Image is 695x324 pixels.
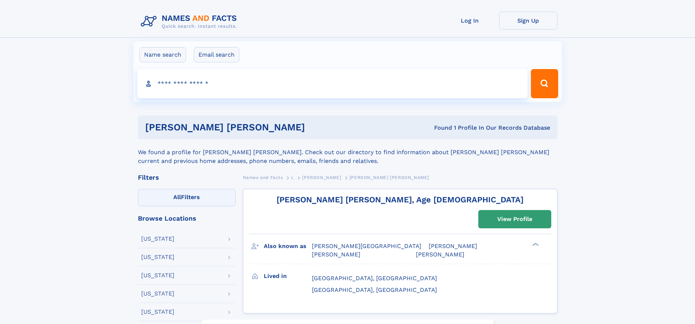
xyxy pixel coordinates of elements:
[429,243,477,249] span: [PERSON_NAME]
[302,175,341,180] span: [PERSON_NAME]
[141,254,174,260] div: [US_STATE]
[138,139,557,165] div: We found a profile for [PERSON_NAME] [PERSON_NAME]. Check out our directory to find information a...
[441,12,499,30] a: Log In
[141,291,174,297] div: [US_STATE]
[497,211,532,228] div: View Profile
[479,210,551,228] a: View Profile
[291,173,294,182] a: L
[350,175,429,180] span: [PERSON_NAME] [PERSON_NAME]
[264,270,312,282] h3: Lived in
[141,309,174,315] div: [US_STATE]
[291,175,294,180] span: L
[141,236,174,242] div: [US_STATE]
[173,194,181,201] span: All
[138,215,236,222] div: Browse Locations
[530,242,539,247] div: ❯
[416,251,464,258] span: [PERSON_NAME]
[499,12,557,30] a: Sign Up
[138,12,243,31] img: Logo Names and Facts
[139,47,186,62] label: Name search
[141,272,174,278] div: [US_STATE]
[138,189,236,206] label: Filters
[302,173,341,182] a: [PERSON_NAME]
[138,174,236,181] div: Filters
[264,240,312,252] h3: Also known as
[312,286,437,293] span: [GEOGRAPHIC_DATA], [GEOGRAPHIC_DATA]
[312,251,360,258] span: [PERSON_NAME]
[145,123,370,132] h1: [PERSON_NAME] [PERSON_NAME]
[243,173,283,182] a: Names and Facts
[194,47,239,62] label: Email search
[312,275,437,282] span: [GEOGRAPHIC_DATA], [GEOGRAPHIC_DATA]
[531,69,558,98] button: Search Button
[137,69,528,98] input: search input
[312,243,421,249] span: [PERSON_NAME][GEOGRAPHIC_DATA]
[370,124,550,132] div: Found 1 Profile In Our Records Database
[277,195,524,204] a: [PERSON_NAME] [PERSON_NAME], Age [DEMOGRAPHIC_DATA]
